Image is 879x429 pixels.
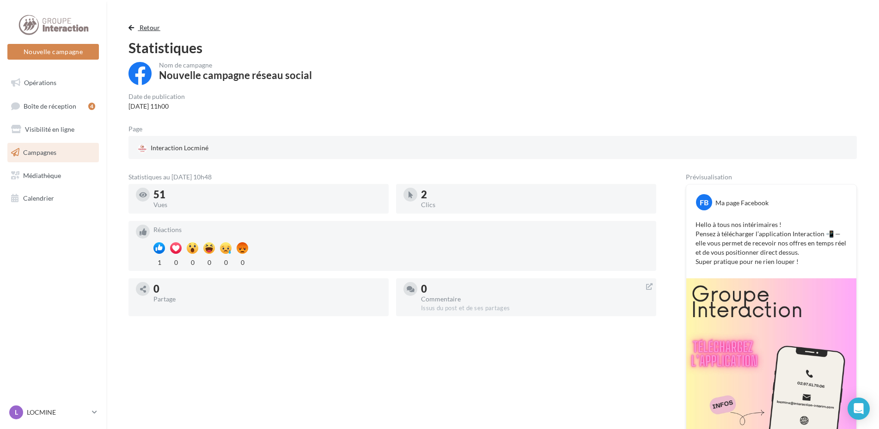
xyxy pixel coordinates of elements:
span: Médiathèque [23,171,61,179]
div: Nouvelle campagne réseau social [159,70,312,80]
span: L [15,408,18,417]
a: Calendrier [6,189,101,208]
div: 1 [153,256,165,267]
span: Opérations [24,79,56,86]
span: Boîte de réception [24,102,76,110]
div: FB [696,194,712,210]
span: Campagnes [23,148,56,156]
div: Statistiques au [DATE] 10h48 [128,174,656,180]
span: Visibilité en ligne [25,125,74,133]
div: Statistiques [128,41,857,55]
button: Nouvelle campagne [7,44,99,60]
a: Médiathèque [6,166,101,185]
span: Retour [140,24,160,31]
div: Ma page Facebook [715,198,769,208]
div: 0 [153,284,381,294]
div: 0 [220,256,232,267]
div: Réactions [153,227,649,233]
div: Commentaire [421,296,649,302]
button: Retour [128,22,164,33]
div: 0 [237,256,248,267]
div: Issus du post et de ses partages [421,304,649,313]
p: Hello à tous nos intérimaires ! Pensez à télécharger l’application Interaction 📲 — elle vous perm... [696,220,847,266]
a: Opérations [6,73,101,92]
div: 51 [153,190,381,200]
div: Clics [421,202,649,208]
div: 0 [187,256,198,267]
div: Vues [153,202,381,208]
span: Calendrier [23,194,54,202]
div: 4 [88,103,95,110]
div: [DATE] 11h00 [128,102,185,111]
div: 0 [170,256,182,267]
div: 0 [421,284,649,294]
div: 2 [421,190,649,200]
div: Partage [153,296,381,302]
div: Interaction Locminé [136,141,210,155]
a: L LOCMINE [7,404,99,421]
p: LOCMINE [27,408,88,417]
a: Boîte de réception4 [6,96,101,116]
div: 0 [203,256,215,267]
div: Date de publication [128,93,185,100]
div: Page [128,126,150,132]
a: Visibilité en ligne [6,120,101,139]
div: Nom de campagne [159,62,312,68]
a: Campagnes [6,143,101,162]
div: Open Intercom Messenger [848,398,870,420]
a: Interaction Locminé [136,141,374,155]
div: Prévisualisation [686,174,857,180]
